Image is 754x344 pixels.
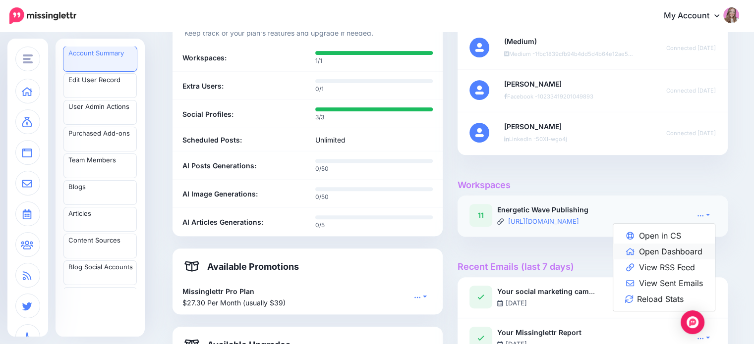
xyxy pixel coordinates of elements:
strong: (Medium) [504,37,537,46]
b: Extra Users: [182,80,224,92]
a: User Admin Actions [63,100,137,125]
a: View Sent Emails [613,275,715,291]
b: Social Profiles: [182,108,233,120]
img: facebook avatar [469,80,489,100]
small: Facebook - [504,93,593,100]
img: menu.png [23,54,33,63]
span: 1fbc1839cfb94b4dd5d4b64e12ae5… [535,50,633,57]
a: Reload Stats [613,291,715,307]
a: Content Sources [63,234,137,258]
small: Connected [DATE] [666,45,716,51]
a: Account Summary [63,47,137,71]
p: 1/1 [315,56,433,66]
strong: [PERSON_NAME] [504,80,562,88]
b: AI Posts Generations: [182,160,256,171]
small: Medium - [504,50,633,57]
a: View RSS Feed [613,259,715,275]
li: [DATE] [497,297,531,308]
img: Missinglettr [9,7,76,24]
strong: [PERSON_NAME] [504,122,562,131]
span: 50XI-wgo4j [536,136,567,143]
h4: Available Promotions [184,260,299,272]
b: AI Articles Generations: [182,216,263,228]
a: Open in CS [613,228,715,244]
b: Workspaces: [182,52,227,63]
p: 3/3 [315,112,433,122]
a: Blogs [63,180,137,205]
p: Keep track of your plan's features and upgrade if needed. [184,27,431,39]
a: Blog Branding Templates [63,287,137,312]
b: Missinglettr Pro Plan [182,287,254,295]
p: 0/5 [315,220,433,230]
b: AI Image Generations: [182,188,258,199]
small: Connected [DATE] [666,130,716,137]
div: 11 [469,204,492,227]
img: linkedin_oauth2 avatar [469,123,489,143]
div: $27.30 Per Month (usually $39) [175,286,374,308]
a: Open Dashboard [613,244,715,259]
a: Edit User Record [63,73,137,98]
h4: Workspaces [458,180,728,191]
b: Energetic Wave Publishing [497,205,588,214]
a: Articles [63,207,137,232]
p: 0/50 [315,192,433,202]
h4: Recent Emails (last 7 days) [458,261,728,272]
a: My Account [654,4,739,28]
b: Your social marketing campaign is ready! [497,287,640,295]
p: 0/50 [315,164,433,174]
div: Open Intercom Messenger [681,310,704,334]
small: LinkedIn - [504,136,567,143]
small: Connected [DATE] [666,87,716,94]
p: 0/1 [315,84,433,94]
b: Your Missinglettr Report [497,328,581,337]
a: [URL][DOMAIN_NAME] [508,217,579,225]
a: Blog Social Accounts [63,260,137,285]
span: 10233419201049893 [537,93,593,100]
b: Scheduled Posts: [182,134,242,146]
div: Unlimited [308,134,441,146]
img: medium avatar [469,38,489,57]
a: Team Members [63,153,137,178]
a: Purchased Add-ons [63,127,137,151]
